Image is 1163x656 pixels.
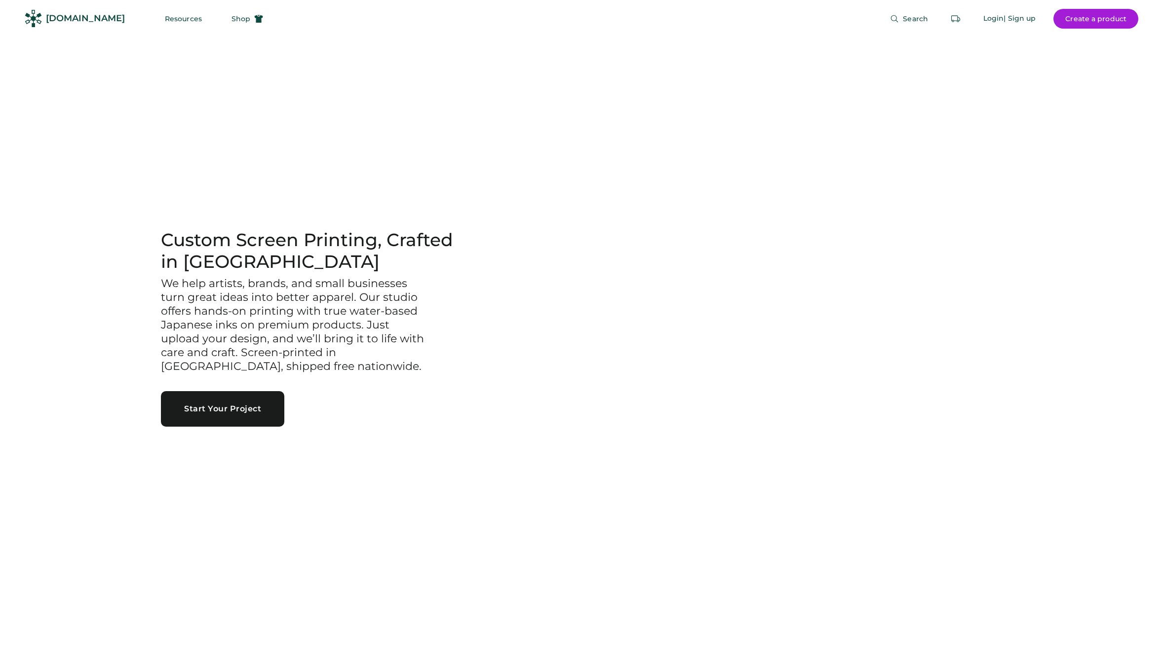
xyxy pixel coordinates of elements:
[161,391,284,427] button: Start Your Project
[25,10,42,27] img: Rendered Logo - Screens
[232,15,250,22] span: Shop
[1004,14,1036,24] div: | Sign up
[161,229,469,273] h1: Custom Screen Printing, Crafted in [GEOGRAPHIC_DATA]
[220,9,275,29] button: Shop
[946,9,966,29] button: Retrieve an order
[878,9,940,29] button: Search
[983,14,1004,24] div: Login
[161,277,427,373] h3: We help artists, brands, and small businesses turn great ideas into better apparel. Our studio of...
[46,12,125,25] div: [DOMAIN_NAME]
[903,15,928,22] span: Search
[153,9,214,29] button: Resources
[1053,9,1138,29] button: Create a product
